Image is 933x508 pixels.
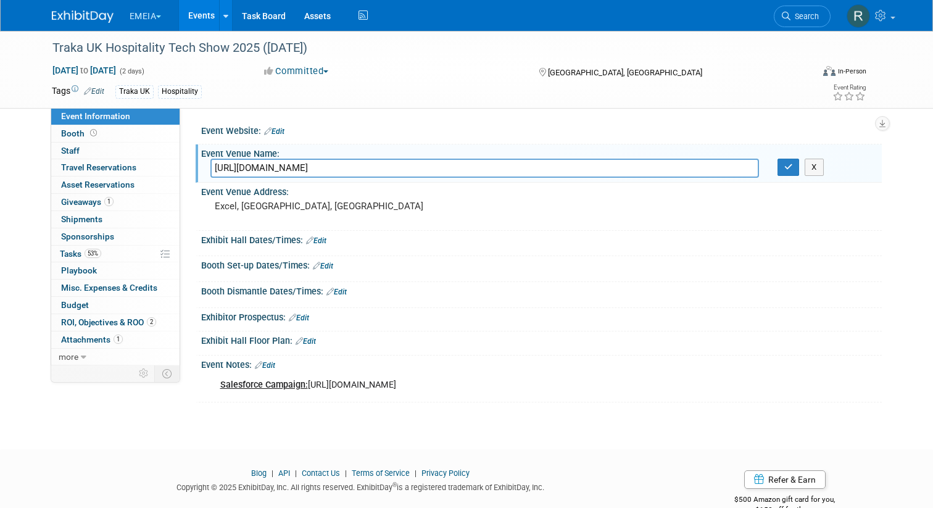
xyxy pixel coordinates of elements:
div: Event Venue Address: [201,183,882,198]
div: Copyright © 2025 ExhibitDay, Inc. All rights reserved. ExhibitDay is a registered trademark of Ex... [52,479,670,493]
span: Giveaways [61,197,114,207]
span: 53% [85,249,101,258]
div: Event Format [746,64,866,83]
span: Shipments [61,214,102,224]
span: | [342,468,350,478]
a: Shipments [51,211,180,228]
span: Misc. Expenses & Credits [61,283,157,293]
span: | [292,468,300,478]
a: Edit [84,87,104,96]
a: Refer & Earn [744,470,826,489]
td: Tags [52,85,104,99]
a: Edit [296,337,316,346]
img: ExhibitDay [52,10,114,23]
span: Staff [61,146,80,156]
div: Exhibit Hall Floor Plan: [201,331,882,348]
img: Format-Inperson.png [823,66,836,76]
span: [GEOGRAPHIC_DATA], [GEOGRAPHIC_DATA] [548,68,702,77]
a: Travel Reservations [51,159,180,176]
span: 2 [147,317,156,327]
span: 1 [114,335,123,344]
span: ROI, Objectives & ROO [61,317,156,327]
b: Salesforce Campaign: [220,380,308,390]
a: Budget [51,297,180,314]
sup: ® [392,481,397,488]
a: Asset Reservations [51,177,180,193]
a: Event Information [51,108,180,125]
a: Attachments1 [51,331,180,348]
a: Edit [313,262,333,270]
a: ROI, Objectives & ROO2 [51,314,180,331]
span: Sponsorships [61,231,114,241]
a: Misc. Expenses & Credits [51,280,180,296]
div: Traka UK Hospitality Tech Show 2025 ([DATE]) [48,37,797,59]
span: | [268,468,276,478]
span: Event Information [61,111,130,121]
a: Privacy Policy [421,468,470,478]
div: Event Website: [201,122,882,138]
a: Terms of Service [352,468,410,478]
span: Booth not reserved yet [88,128,99,138]
a: Edit [326,288,347,296]
a: Edit [306,236,326,245]
a: more [51,349,180,365]
a: API [278,468,290,478]
a: Contact Us [302,468,340,478]
span: | [412,468,420,478]
a: Sponsorships [51,228,180,245]
a: Giveaways1 [51,194,180,210]
div: Hospitality [158,85,202,98]
div: Event Rating [832,85,866,91]
span: Tasks [60,249,101,259]
span: (2 days) [118,67,144,75]
div: Booth Dismantle Dates/Times: [201,282,882,298]
a: Edit [255,361,275,370]
span: Search [790,12,819,21]
div: Booth Set-up Dates/Times: [201,256,882,272]
span: Budget [61,300,89,310]
a: Search [774,6,831,27]
span: Playbook [61,265,97,275]
span: Attachments [61,335,123,344]
div: Exhibitor Prospectus: [201,308,882,324]
a: Edit [264,127,284,136]
div: [URL][DOMAIN_NAME] [212,373,750,398]
a: Booth [51,125,180,142]
div: Exhibit Hall Dates/Times: [201,231,882,247]
div: In-Person [837,67,866,76]
span: 1 [104,197,114,206]
a: Edit [289,314,309,322]
a: Tasks53% [51,246,180,262]
img: Rafaela Rupere [847,4,870,28]
span: to [78,65,90,75]
div: Traka UK [115,85,154,98]
pre: Excel, [GEOGRAPHIC_DATA], [GEOGRAPHIC_DATA] [215,201,471,212]
button: Committed [260,65,333,78]
span: Travel Reservations [61,162,136,172]
div: Event Venue Name: [201,144,882,160]
span: more [59,352,78,362]
div: Event Notes: [201,356,882,372]
button: X [805,159,824,176]
span: [DATE] [DATE] [52,65,117,76]
td: Toggle Event Tabs [154,365,180,381]
span: Asset Reservations [61,180,135,189]
a: Staff [51,143,180,159]
span: Booth [61,128,99,138]
a: Blog [251,468,267,478]
td: Personalize Event Tab Strip [133,365,155,381]
a: Playbook [51,262,180,279]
